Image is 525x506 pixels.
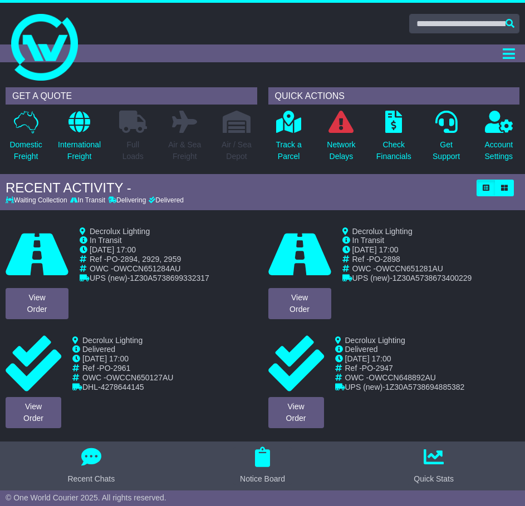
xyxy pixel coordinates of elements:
[268,288,331,319] a: ViewOrder
[68,196,106,204] div: In Transit
[376,110,412,168] a: CheckFinancials
[99,364,130,373] span: PO-2961
[9,110,42,168] a: DomesticFreight
[352,227,413,236] span: Decrolux Lighting
[433,139,460,162] p: Get Support
[168,139,201,162] p: Air & Sea Freight
[90,264,209,274] td: OWC -
[106,196,147,204] div: Delivering
[148,196,184,204] div: Delivered
[82,354,129,363] span: [DATE] 17:00
[9,139,42,162] p: Domestic Freight
[484,110,514,168] a: AccountSettings
[6,493,166,502] span: © One World Courier 2025. All rights reserved.
[345,383,383,391] span: UPS (new)
[82,364,173,373] td: Ref -
[114,264,181,273] span: OWCCN651284AU
[90,245,136,254] span: [DATE] 17:00
[57,110,101,168] a: InternationalFreight
[345,373,465,383] td: OWC -
[101,383,144,391] span: 4278644145
[90,274,127,282] span: UPS (new)
[345,336,405,345] span: Decrolux Lighting
[352,236,385,245] span: In Transit
[61,447,121,485] button: Recent Chats
[352,245,399,254] span: [DATE] 17:00
[6,196,68,204] div: Waiting Collection
[362,364,393,373] span: PO-2947
[414,473,454,485] div: Quick Stats
[90,227,150,236] span: Decrolux Lighting
[276,110,302,168] a: Track aParcel
[392,274,472,282] span: 1Z30A5738673400229
[240,473,285,485] div: Notice Board
[369,373,436,382] span: OWCCN648892AU
[6,288,68,319] a: ViewOrder
[82,336,143,345] span: Decrolux Lighting
[352,255,472,264] td: Ref -
[106,373,174,382] span: OWCCN650127AU
[268,397,324,428] a: ViewOrder
[119,139,147,162] p: Full Loads
[345,383,465,392] td: -
[268,87,520,105] div: QUICK ACTIONS
[369,255,400,264] span: PO-2898
[432,110,460,168] a: GetSupport
[6,87,257,105] div: GET A QUOTE
[352,274,472,283] td: -
[67,473,115,485] div: Recent Chats
[90,236,122,245] span: In Transit
[352,264,472,274] td: OWC -
[376,264,443,273] span: OWCCN651281AU
[498,44,519,62] button: Toggle navigation
[82,373,173,383] td: OWC -
[90,274,209,283] td: -
[82,345,115,354] span: Delivered
[352,274,390,282] span: UPS (new)
[82,383,173,392] td: -
[106,255,181,264] span: PO-2894, 2929, 2959
[233,447,292,485] button: Notice Board
[58,139,101,162] p: International Freight
[485,139,513,162] p: Account Settings
[345,364,465,373] td: Ref -
[407,447,460,485] button: Quick Stats
[222,139,252,162] p: Air / Sea Depot
[90,255,209,264] td: Ref -
[130,274,209,282] span: 1Z30A5738699332317
[327,139,355,162] p: Network Delays
[345,345,378,354] span: Delivered
[326,110,356,168] a: NetworkDelays
[276,139,302,162] p: Track a Parcel
[6,180,471,196] div: RECENT ACTIVITY -
[376,139,411,162] p: Check Financials
[345,354,391,363] span: [DATE] 17:00
[6,397,61,428] a: ViewOrder
[82,383,98,391] span: DHL
[385,383,464,391] span: 1Z30A5738694885382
